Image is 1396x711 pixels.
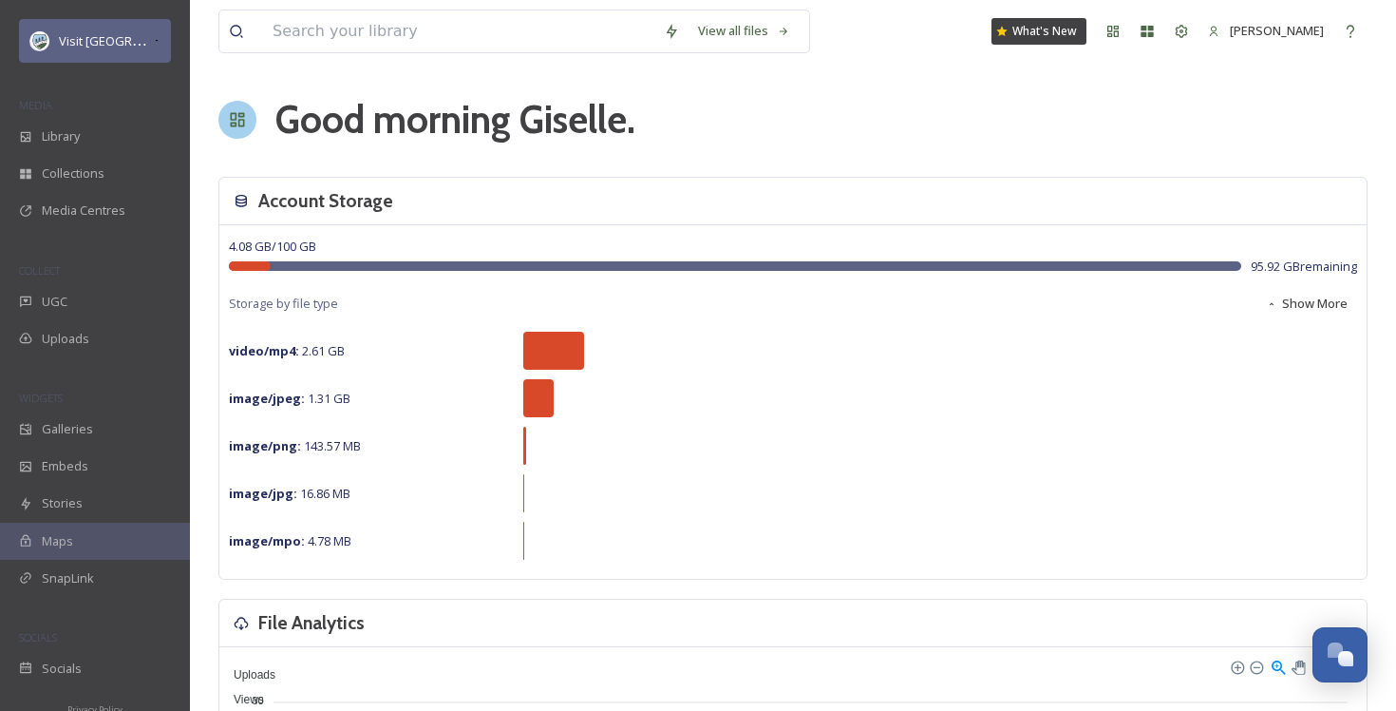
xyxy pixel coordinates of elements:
[30,31,49,50] img: download.png
[1249,660,1262,673] div: Zoom Out
[1230,22,1324,39] span: [PERSON_NAME]
[229,390,350,407] span: 1.31 GB
[689,12,800,49] a: View all files
[1230,660,1243,673] div: Zoom In
[1270,658,1286,674] div: Selection Zoom
[991,18,1086,45] a: What's New
[229,437,361,454] span: 143.57 MB
[229,485,350,502] span: 16.86 MB
[1312,658,1329,674] div: Reset Zoom
[252,694,263,705] tspan: 30
[229,295,338,313] span: Storage by file type
[42,330,89,348] span: Uploads
[59,31,241,49] span: Visit [GEOGRAPHIC_DATA] Parks
[42,569,94,587] span: SnapLink
[229,238,316,255] span: 4.08 GB / 100 GB
[42,457,88,475] span: Embeds
[42,532,73,550] span: Maps
[219,668,275,682] span: Uploads
[1292,661,1303,672] div: Panning
[229,342,345,359] span: 2.61 GB
[42,660,82,678] span: Socials
[42,420,93,438] span: Galleries
[229,342,299,359] strong: video/mp4 :
[229,485,297,502] strong: image/jpg :
[1198,12,1333,49] a: [PERSON_NAME]
[1256,285,1357,322] button: Show More
[19,98,52,112] span: MEDIA
[42,127,80,145] span: Library
[219,693,264,706] span: Views
[229,532,305,549] strong: image/mpo :
[229,437,301,454] strong: image/png :
[42,293,67,311] span: UGC
[258,609,365,637] h3: File Analytics
[42,164,104,183] span: Collections
[1251,258,1357,276] span: 95.92 GB remaining
[1312,627,1368,682] button: Open Chat
[42,202,125,220] span: Media Centres
[19,630,57,644] span: SOCIALS
[42,494,83,512] span: Stories
[263,10,654,52] input: Search your library
[258,187,393,215] h3: Account Storage
[19,391,63,405] span: WIDGETS
[229,532,351,549] span: 4.78 MB
[19,263,60,278] span: COLLECT
[229,390,305,407] strong: image/jpeg :
[275,91,635,148] h1: Good morning Giselle .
